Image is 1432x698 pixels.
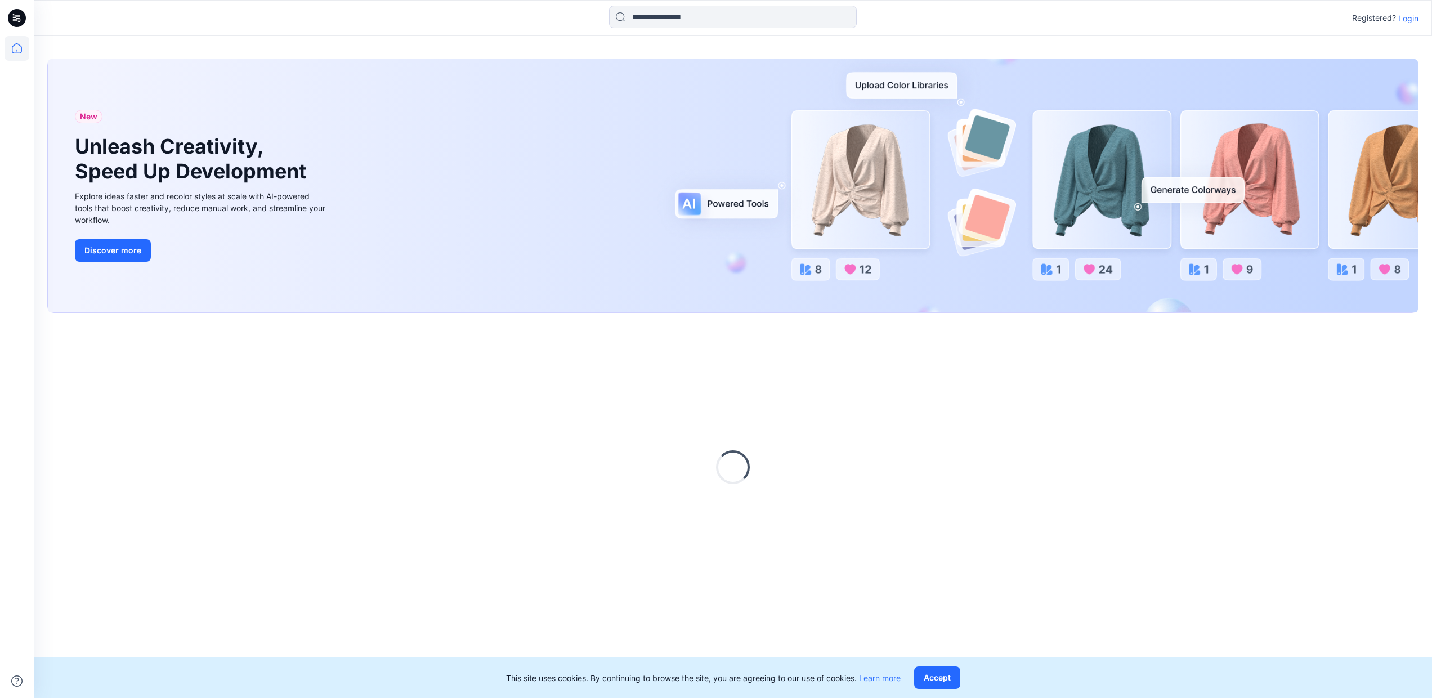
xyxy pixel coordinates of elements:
[80,110,97,123] span: New
[914,666,960,689] button: Accept
[1398,12,1418,24] p: Login
[506,672,901,684] p: This site uses cookies. By continuing to browse the site, you are agreeing to our use of cookies.
[75,239,151,262] button: Discover more
[75,190,328,226] div: Explore ideas faster and recolor styles at scale with AI-powered tools that boost creativity, red...
[1352,11,1396,25] p: Registered?
[75,239,328,262] a: Discover more
[75,135,311,183] h1: Unleash Creativity, Speed Up Development
[859,673,901,683] a: Learn more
